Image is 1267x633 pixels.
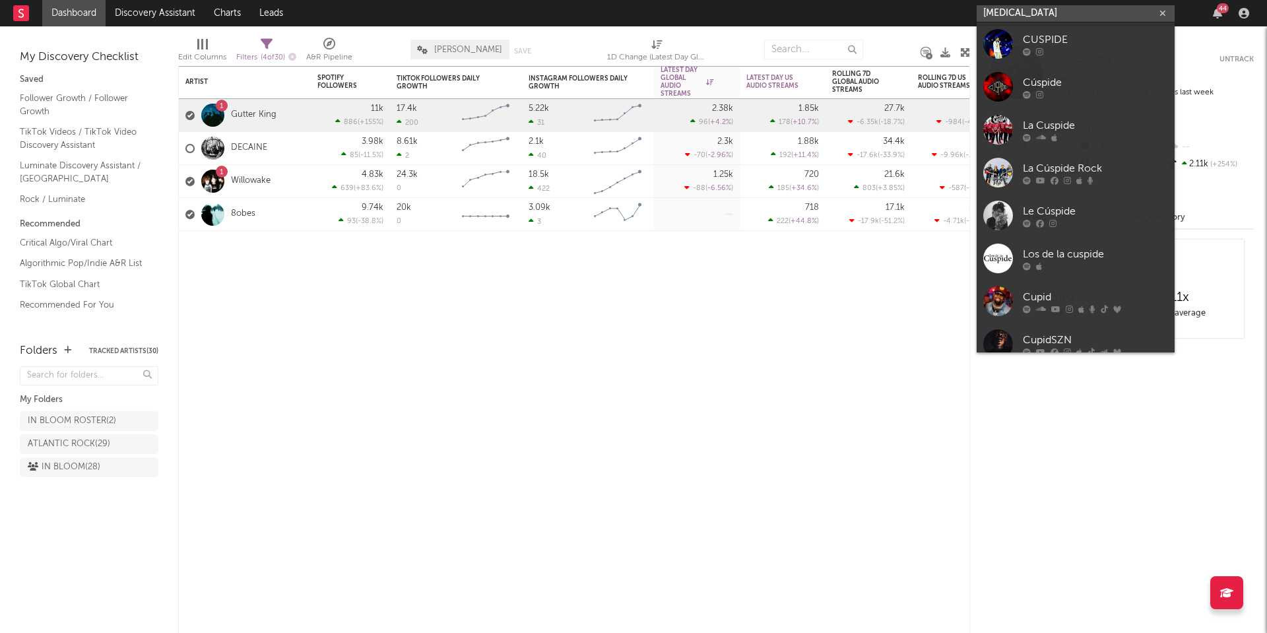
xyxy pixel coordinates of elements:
a: La Cuspide [977,108,1175,151]
div: Spotify Followers [317,74,364,90]
div: Folders [20,343,57,359]
span: -51.2 % [881,218,903,225]
span: +10.7 % [793,119,817,126]
span: -17.9k [858,218,879,225]
span: -35.2 % [966,218,989,225]
span: 96 [699,119,708,126]
a: Cúspide [977,65,1175,108]
div: Artist [185,78,284,86]
div: 3.98k [362,137,383,146]
div: La Cúspide Rock [1023,160,1168,176]
input: Search for folders... [20,366,158,385]
div: Latest Day US Audio Streams [746,74,799,90]
div: ( ) [768,217,819,225]
span: -6.35k [857,119,878,126]
span: -29.7 % [965,152,989,159]
span: 85 [350,152,358,159]
span: +3.85 % [878,185,903,192]
div: 1.88k [798,137,819,146]
svg: Chart title [456,198,515,231]
div: ( ) [335,117,383,126]
div: 422 [529,184,550,193]
span: +4.2 % [710,119,731,126]
div: ( ) [940,183,991,192]
div: Rolling 7D Global Audio Streams [832,70,885,94]
span: 178 [779,119,791,126]
div: ( ) [771,150,819,159]
div: 2.11k [1166,156,1254,173]
span: +254 % [1208,161,1237,168]
a: Follower Growth / Follower Growth [20,91,145,118]
svg: Chart title [456,132,515,165]
span: -9.96k [940,152,963,159]
div: 4.83k [362,170,383,179]
div: La Cuspide [1023,117,1168,133]
div: ( ) [934,217,991,225]
div: 200 [397,118,418,127]
span: -587 [948,185,964,192]
a: Le Cúspide [977,194,1175,237]
a: TikTok Global Chart [20,277,145,292]
div: 17.1k [886,203,905,212]
div: ( ) [685,150,733,159]
div: Recommended [20,217,158,232]
div: ( ) [932,150,991,159]
div: ( ) [332,183,383,192]
div: 2.38k [712,104,733,113]
a: DECAINE [231,143,267,154]
a: Algorithmic Pop/Indie A&R List [20,256,145,271]
div: 1.85k [798,104,819,113]
div: ( ) [770,117,819,126]
div: ( ) [690,117,733,126]
input: Search... [764,40,863,59]
span: -11.5 % [360,152,381,159]
div: -- [1166,139,1254,156]
div: My Folders [20,392,158,408]
svg: Chart title [588,99,647,132]
div: Edit Columns [178,50,226,65]
div: ( ) [341,150,383,159]
span: 93 [347,218,356,225]
div: 2 [397,151,409,160]
div: A&R Pipeline [306,50,352,65]
a: Los de la cuspide [977,237,1175,280]
div: 1D Change (Latest Day Global Audio Streams) [607,33,706,71]
span: -70 [694,152,705,159]
div: A&R Pipeline [306,33,352,71]
div: 34.4k [883,137,905,146]
div: ( ) [339,217,383,225]
a: Critical Algo/Viral Chart [20,236,145,250]
div: 40 [529,151,546,160]
span: [PERSON_NAME] [434,46,502,54]
div: 5.22k [529,104,549,113]
div: CUSPIDE [1023,32,1168,48]
div: IN BLOOM ROSTER ( 2 ) [28,413,116,429]
div: 0 [397,218,401,225]
span: +34.6 % [791,185,817,192]
a: CUSPIDE [977,22,1175,65]
span: 803 [862,185,876,192]
div: Rolling 7D US Audio Streams [918,74,971,90]
div: Filters(4 of 30) [236,33,296,71]
span: -38.8 % [358,218,381,225]
div: Edit Columns [178,33,226,71]
span: -33.9 % [880,152,903,159]
span: -17.6k [857,152,878,159]
a: CupidSZN [977,323,1175,366]
div: 2.3k [717,137,733,146]
span: -6.56 % [707,185,731,192]
span: -5.35 % [966,185,989,192]
span: -2.96 % [707,152,731,159]
div: 24.3k [397,170,418,179]
div: Latest Day Global Audio Streams [661,66,713,98]
div: ( ) [684,183,733,192]
div: 2.1k [529,137,544,146]
div: 11 x [1119,290,1241,306]
span: +83.6 % [356,185,381,192]
span: -4.71k [943,218,964,225]
div: 21.6k [884,170,905,179]
span: 222 [777,218,789,225]
div: 8.61k [397,137,418,146]
span: +155 % [360,119,381,126]
div: ( ) [848,117,905,126]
